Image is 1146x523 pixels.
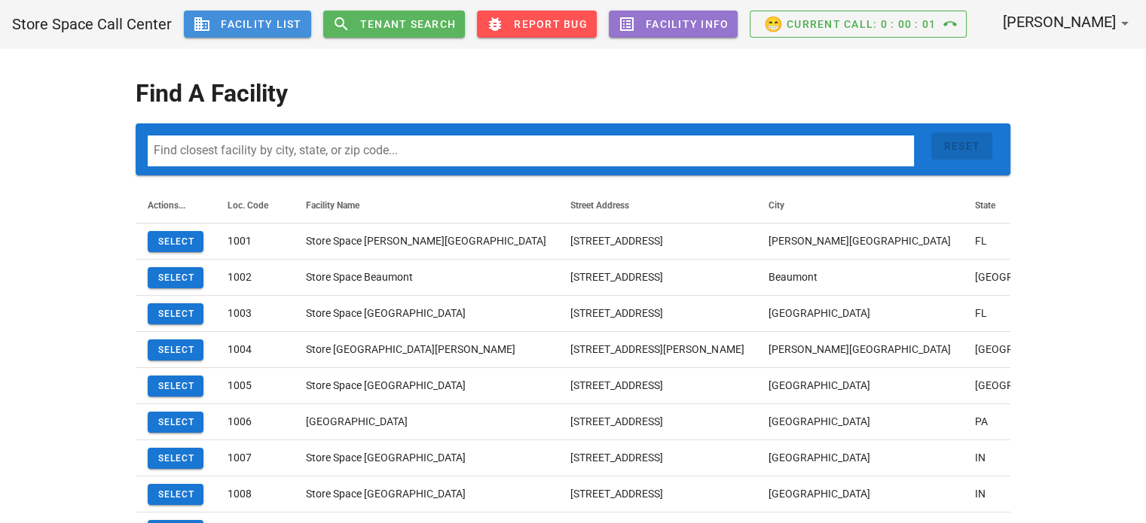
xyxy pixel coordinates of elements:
td: 1008 [215,476,294,512]
button: Select [148,376,203,397]
span: Select [157,453,194,464]
button: Select [148,231,203,252]
td: IN [962,476,1088,512]
td: [STREET_ADDRESS] [558,440,756,476]
span: Current Call: 0 : 00 : 01 [787,18,936,30]
td: [GEOGRAPHIC_DATA] [962,332,1088,368]
i: arrow_drop_down [1116,14,1134,32]
td: Store Space Beaumont [294,260,558,296]
td: [STREET_ADDRESS] [558,476,756,512]
span: Select [157,381,194,391]
td: 1006 [215,404,294,440]
i: list_alt [618,15,636,33]
span: Select [157,489,194,500]
i: search [332,15,350,33]
td: 1003 [215,296,294,332]
span: Facility Info [618,15,729,33]
th: City: Not sorted. Activate to sort ascending. [756,187,962,223]
td: [STREET_ADDRESS] [558,260,756,296]
td: [STREET_ADDRESS] [558,404,756,440]
td: IN [962,440,1088,476]
span: Facility Name [306,200,359,211]
span: Select [157,417,194,427]
td: Store Space [GEOGRAPHIC_DATA] [294,296,558,332]
button: Report Bug [477,11,597,38]
span: Select [157,236,194,247]
span: Actions... [148,200,185,211]
td: [GEOGRAPHIC_DATA] [756,296,962,332]
span: Facility List [193,15,302,33]
td: Store Space [GEOGRAPHIC_DATA] [294,440,558,476]
span: Select [157,345,194,355]
td: 1001 [215,223,294,260]
th: Facility Name: Not sorted. Activate to sort ascending. [294,187,558,223]
button: Select [148,412,203,433]
td: [PERSON_NAME][GEOGRAPHIC_DATA] [756,223,962,260]
a: Facility List [184,11,311,38]
td: [STREET_ADDRESS] [558,223,756,260]
span: Report Bug [486,15,588,33]
span: State [974,200,995,211]
span: Tenant Search [359,18,457,30]
td: [STREET_ADDRESS] [558,368,756,404]
span: Select [157,309,194,319]
i: business [193,15,211,33]
td: [STREET_ADDRESS][PERSON_NAME] [558,332,756,368]
td: 1005 [215,368,294,404]
button: Select [148,267,203,288]
td: Beaumont [756,260,962,296]
th: State: Not sorted. Activate to sort ascending. [962,187,1088,223]
td: [PERSON_NAME][GEOGRAPHIC_DATA] [756,332,962,368]
button: Facility Info [609,11,738,38]
h1: Find A Facility [136,75,1010,111]
td: 1004 [215,332,294,368]
th: Street Address: Not sorted. Activate to sort ascending. [558,187,756,223]
button: Select [148,448,203,469]
button: Tenant Search [323,11,466,38]
td: FL [962,223,1088,260]
td: [GEOGRAPHIC_DATA] [756,476,962,512]
button: Select [148,303,203,324]
button: Select [148,484,203,505]
span: Street Address [570,200,629,211]
td: [GEOGRAPHIC_DATA] [756,404,962,440]
td: [GEOGRAPHIC_DATA] [294,404,558,440]
span: Loc. Code [228,200,268,211]
span: City [768,200,784,211]
td: [GEOGRAPHIC_DATA] [756,440,962,476]
button: 😁Current Call: 0 : 00 : 01 [750,11,966,38]
i: call_end [943,17,957,31]
td: [STREET_ADDRESS] [558,296,756,332]
td: [GEOGRAPHIC_DATA] [756,368,962,404]
span: [PERSON_NAME] [1003,13,1116,31]
i: bug_report [486,15,504,33]
td: FL [962,296,1088,332]
td: Store Space [GEOGRAPHIC_DATA] [294,368,558,404]
td: Store Space [PERSON_NAME][GEOGRAPHIC_DATA] [294,223,558,260]
td: Store [GEOGRAPHIC_DATA][PERSON_NAME] [294,332,558,368]
td: 1007 [215,440,294,476]
td: [GEOGRAPHIC_DATA] [962,368,1088,404]
th: Loc. Code: Not sorted. Activate to sort ascending. [215,187,294,223]
td: 1002 [215,260,294,296]
input: Find closest facility by city, state, or zip code... [148,135,914,166]
span: 😁 [762,12,783,36]
button: Select [148,339,203,360]
span: Select [157,272,194,283]
td: Store Space [GEOGRAPHIC_DATA] [294,476,558,512]
td: PA [962,404,1088,440]
div: Store Space Call Center [12,13,172,35]
td: [GEOGRAPHIC_DATA] [962,260,1088,296]
th: Actions... [136,187,215,223]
